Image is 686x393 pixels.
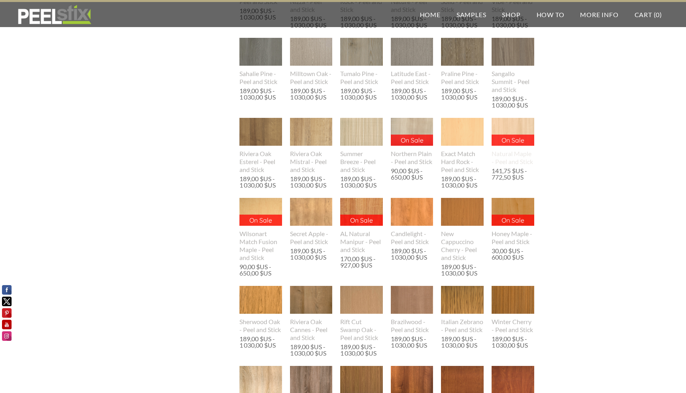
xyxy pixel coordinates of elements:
[239,118,282,174] a: Riviera Oak Esterel - Peel and Stick
[290,230,333,246] div: Secret Apple - Peel and Stick
[494,2,528,27] a: Shop
[441,286,484,334] a: Italian Zebrano - Peel and Stick
[391,198,433,246] a: Candlelight - Peel and Stick
[290,118,333,146] img: s832171791223022656_p692_i3_w640.jpeg
[441,70,484,86] div: Praline Pine - Peel and Stick
[340,286,383,314] img: s832171791223022656_p542_i1_w400.jpeg
[491,118,534,146] img: s832171791223022656_p987_i2_w432.jpeg
[239,318,282,334] div: Sherwood Oak - Peel and Stick
[492,230,534,246] div: Honey Maple - Peel and Stick
[391,70,433,86] div: Latitude East - Peel and Stick
[441,336,482,348] div: 189,00 $US - 1 030,00 $US
[239,176,280,188] div: 189,00 $US - 1 030,00 $US
[340,38,383,86] a: Tumalo Pine - Peel and Stick
[340,176,381,188] div: 189,00 $US - 1 030,00 $US
[656,11,660,18] span: 0
[391,16,431,28] div: 189,00 $US - 1 030,00 $US
[391,135,433,146] p: On Sale
[441,118,484,146] img: s832171791223022656_p748_i2_w640.jpeg
[492,318,534,334] div: Winter Cherry - Peel and Stick
[441,118,484,174] a: Exact Match Hard Rock - Peel and Stick
[441,230,484,262] div: New Cappuccino Cherry - Peel and Stick
[391,38,433,86] a: Latitude East - Peel and Stick
[441,38,484,66] img: s832171791223022656_p484_i1_w400.jpeg
[340,198,383,226] img: s832171791223022656_p461_i1_w400.jpeg
[239,286,282,334] a: Sherwood Oak - Peel and Stick
[340,286,383,342] a: Rift Cut Swamp Oak - Peel and Stick
[391,38,433,66] img: s832171791223022656_p580_i1_w400.jpeg
[627,2,670,27] a: Cart (0)
[492,118,534,166] a: On Sale Natural Maple - Peel and Stick
[492,96,532,108] div: 189,00 $US - 1 030,00 $US
[340,70,383,86] div: Tumalo Pine - Peel and Stick
[290,88,331,100] div: 189,00 $US - 1 030,00 $US
[290,198,333,226] img: s832171791223022656_p547_i1_w400.jpeg
[239,286,282,314] img: s832171791223022656_p552_i1_w400.jpeg
[340,88,381,100] div: 189,00 $US - 1 030,00 $US
[391,336,431,348] div: 189,00 $US - 1 030,00 $US
[492,248,534,260] div: 30,00 $US - 600,00 $US
[340,118,383,146] img: s832171791223022656_p587_i1_w400.jpeg
[290,38,333,86] a: Milltown Oak - Peel and Stick
[340,215,383,226] p: On Sale
[572,2,626,27] a: More Info
[290,198,333,246] a: Secret Apple - Peel and Stick
[391,318,433,334] div: Brazilwood - Peel and Stick
[391,286,433,334] a: Brazilwood - Peel and Stick
[340,118,383,174] a: Summer Breeze - Peel and Stick
[492,16,532,28] div: 189,00 $US - 1 030,00 $US
[290,150,333,174] div: Riviera Oak Mistral - Peel and Stick
[391,248,431,260] div: 189,00 $US - 1 030,00 $US
[441,198,484,262] a: New Cappuccino Cherry - Peel and Stick
[239,88,280,100] div: 189,00 $US - 1 030,00 $US
[290,248,331,260] div: 189,00 $US - 1 030,00 $US
[290,318,333,342] div: Riviera Oak Cannes - Peel and Stick
[239,336,280,348] div: 189,00 $US - 1 030,00 $US
[340,150,383,174] div: Summer Breeze - Peel and Stick
[492,286,534,314] img: s832171791223022656_p589_i1_w400.jpeg
[290,70,333,86] div: Milltown Oak - Peel and Stick
[441,198,484,226] img: s832171791223022656_p534_i1_w400.jpeg
[239,198,282,226] img: s832171791223022656_p599_i1_w400.jpeg
[340,24,383,79] img: s832171791223022656_p767_i6_w640.jpeg
[239,38,282,86] a: Sahalie Pine - Peel and Stick
[340,230,383,254] div: AL Natural Manipur - Peel and Stick
[16,5,93,25] img: REFACE SUPPLIES
[391,198,433,226] img: s832171791223022656_p468_i1_w400.jpeg
[492,198,534,246] a: On Sale Honey Maple - Peel and Stick
[492,336,532,348] div: 189,00 $US - 1 030,00 $US
[441,286,484,314] img: s832171791223022656_p508_i1_w400.jpeg
[492,135,534,146] p: On Sale
[529,2,572,27] a: How To
[239,230,282,262] div: Wilsonart Match Fusion Maple - Peel and Stick
[290,344,331,356] div: 189,00 $US - 1 030,00 $US
[340,344,381,356] div: 189,00 $US - 1 030,00 $US
[492,70,534,94] div: Sangallo Summit - Peel and Stick
[239,198,282,262] a: On Sale Wilsonart Match Fusion Maple - Peel and Stick
[491,198,534,226] img: s832171791223022656_p649_i2_w432.jpeg
[290,286,333,342] a: Riviera Oak Cannes - Peel and Stick
[290,38,333,66] img: s832171791223022656_p482_i1_w400.jpeg
[290,176,331,188] div: 189,00 $US - 1 030,00 $US
[391,168,433,180] div: 90,00 $US - 650,00 $US
[441,318,484,334] div: Italian Zebrano - Peel and Stick
[492,150,534,166] div: Natural Maple - Peel and Stick
[391,230,433,246] div: Candlelight - Peel and Stick
[441,176,482,188] div: 189,00 $US - 1 030,00 $US
[441,264,482,276] div: 189,00 $US - 1 030,00 $US
[340,256,383,268] div: 170,00 $US - 927,00 $US
[290,16,331,28] div: 189,00 $US - 1 030,00 $US
[239,24,282,79] img: s832171791223022656_p763_i2_w640.jpeg
[340,198,383,254] a: On Sale AL Natural Manipur - Peel and Stick
[391,150,433,166] div: Northern Plain - Peel and Stick
[239,150,282,174] div: Riviera Oak Esterel - Peel and Stick
[391,88,431,100] div: 189,00 $US - 1 030,00 $US
[492,168,534,180] div: 141,75 $US - 772,50 $US
[449,2,494,27] a: Samples
[391,118,433,146] img: s832171791223022656_p857_i1_w2048.jpeg
[492,24,534,79] img: s832171791223022656_p782_i1_w640.jpeg
[290,118,333,174] a: Riviera Oak Mistral - Peel and Stick
[239,118,282,146] img: s832171791223022656_p694_i6_w640.jpeg
[492,38,534,94] a: Sangallo Summit - Peel and Stick
[239,215,282,226] p: On Sale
